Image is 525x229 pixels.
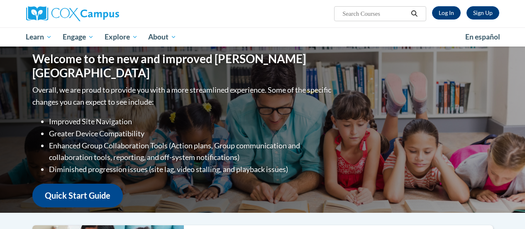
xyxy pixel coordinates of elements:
li: Enhanced Group Collaboration Tools (Action plans, Group communication and collaboration tools, re... [49,140,333,164]
a: Engage [57,27,99,47]
a: Cox Campus [26,6,176,21]
button: Search [408,9,420,19]
h1: Welcome to the new and improved [PERSON_NAME][GEOGRAPHIC_DATA] [32,52,333,80]
span: About [148,32,176,42]
span: En español [465,32,500,41]
a: Log In [432,6,461,20]
a: Quick Start Guide [32,184,123,207]
li: Greater Device Compatibility [49,128,333,140]
a: Register [466,6,499,20]
span: Engage [63,32,94,42]
img: Cox Campus [26,6,119,21]
p: Overall, we are proud to provide you with a more streamlined experience. Some of the specific cha... [32,84,333,108]
input: Search Courses [342,9,408,19]
li: Diminished progression issues (site lag, video stalling, and playback issues) [49,163,333,175]
a: About [143,27,182,47]
a: En español [460,28,505,46]
a: Explore [99,27,143,47]
span: Explore [105,32,138,42]
li: Improved Site Navigation [49,116,333,128]
span: Learn [26,32,52,42]
a: Learn [21,27,58,47]
div: Main menu [20,27,505,47]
